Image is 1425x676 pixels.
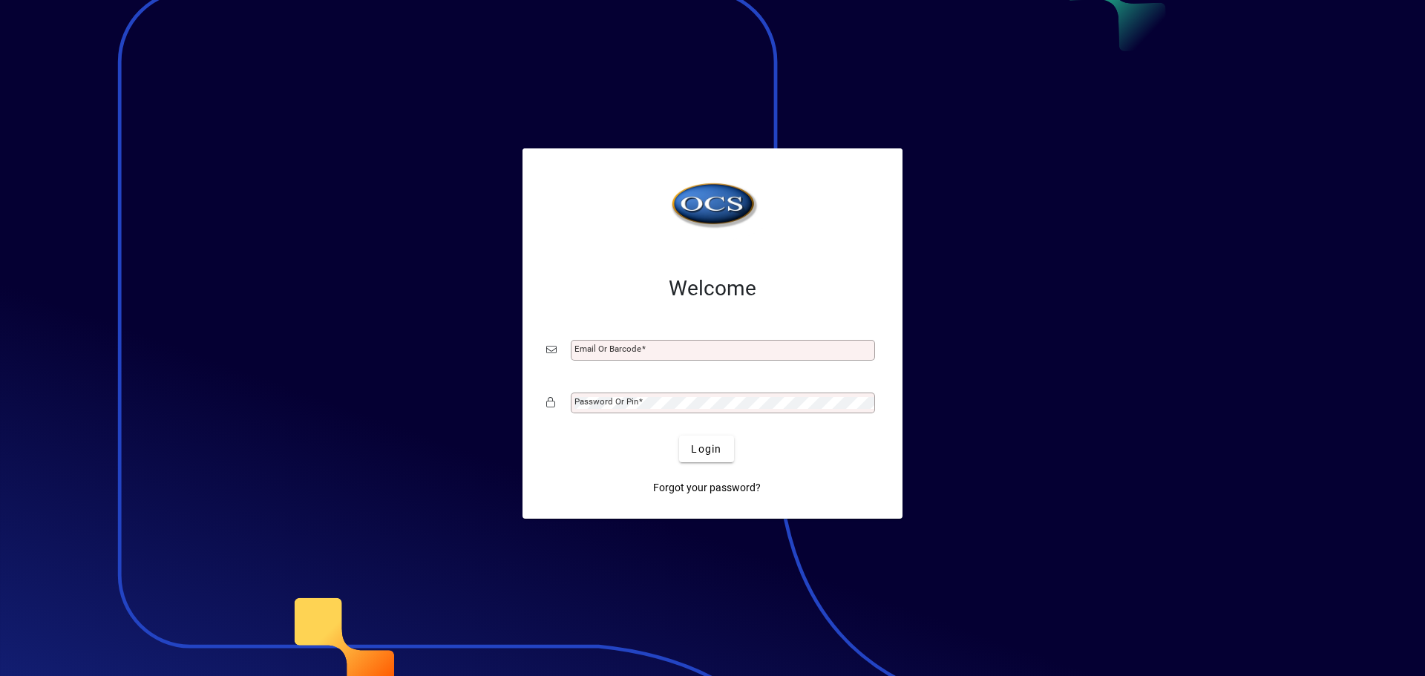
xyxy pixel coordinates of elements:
mat-label: Password or Pin [574,396,638,407]
mat-label: Email or Barcode [574,344,641,354]
a: Forgot your password? [647,474,767,501]
button: Login [679,436,733,462]
span: Login [691,442,721,457]
h2: Welcome [546,276,879,301]
span: Forgot your password? [653,480,761,496]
